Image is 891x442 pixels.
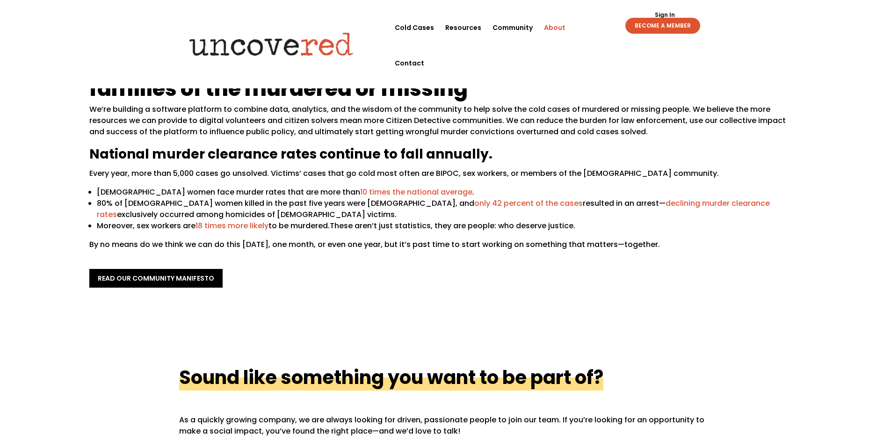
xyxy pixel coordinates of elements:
[97,187,474,197] span: [DEMOGRAPHIC_DATA] women face murder rates that are more than .
[89,269,223,288] a: read our community manifesto
[474,198,583,209] a: only 42 percent of the cases
[330,220,575,231] span: These aren’t just statistics, they are people: who deserve justice.
[196,220,268,231] a: 18 times more likely
[89,145,493,163] span: National murder clearance rates continue to fall annually.
[395,45,424,81] a: Contact
[493,10,533,45] a: Community
[395,10,434,45] a: Cold Cases
[372,426,379,436] span: —
[625,18,700,34] a: BECOME A MEMBER
[97,198,770,220] span: 80% of [DEMOGRAPHIC_DATA] women killed in the past five years were [DEMOGRAPHIC_DATA], and result...
[89,104,802,145] p: We’re building a software platform to combine data, analytics, and the wisdom of the community to...
[179,414,712,437] p: As a quickly growing company, we are always looking for driven, passionate people to join our tea...
[89,239,660,250] span: By no means do we think we can do this [DATE], one month, or even one year, but it’s past time to...
[544,10,565,45] a: About
[650,12,680,18] a: Sign In
[179,364,603,391] h2: Sound like something you want to be part of?
[97,198,770,220] a: declining murder clearance rates
[181,26,362,62] img: Uncovered logo
[89,168,719,179] span: Every year, more than 5,000 cases go unsolved. Victims’ cases that go cold most often are BIPOC, ...
[445,10,481,45] a: Resources
[97,220,330,231] span: Moreover, sex workers are to be murdered.
[360,187,472,197] a: 10 times the national average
